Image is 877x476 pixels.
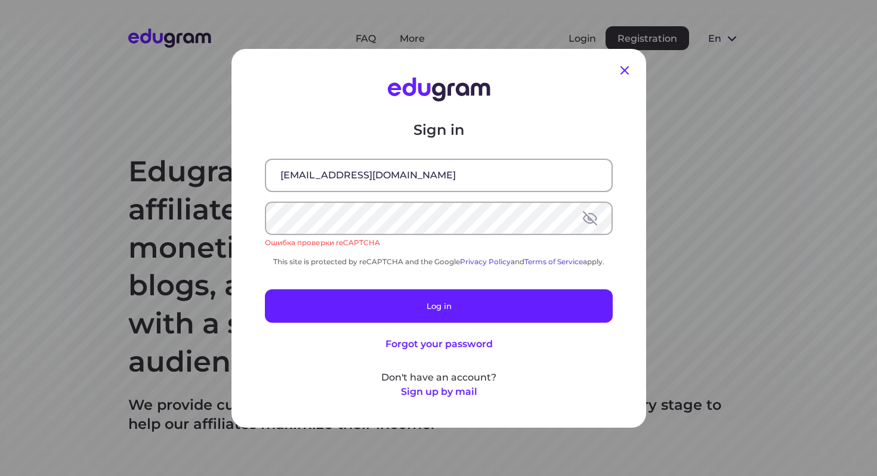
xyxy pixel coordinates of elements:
button: Log in [265,289,613,322]
img: Edugram Logo [387,78,490,101]
a: Privacy Policy [460,256,511,265]
div: Ошибка проверки reCAPTCHA [265,237,613,248]
p: Don't have an account? [265,370,613,384]
button: Sign up by mail [400,384,477,398]
button: Forgot your password [385,336,492,351]
input: Email [266,159,612,190]
a: Terms of Service [524,256,583,265]
div: This site is protected by reCAPTCHA and the Google and apply. [265,256,613,265]
p: Sign in [265,120,613,139]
